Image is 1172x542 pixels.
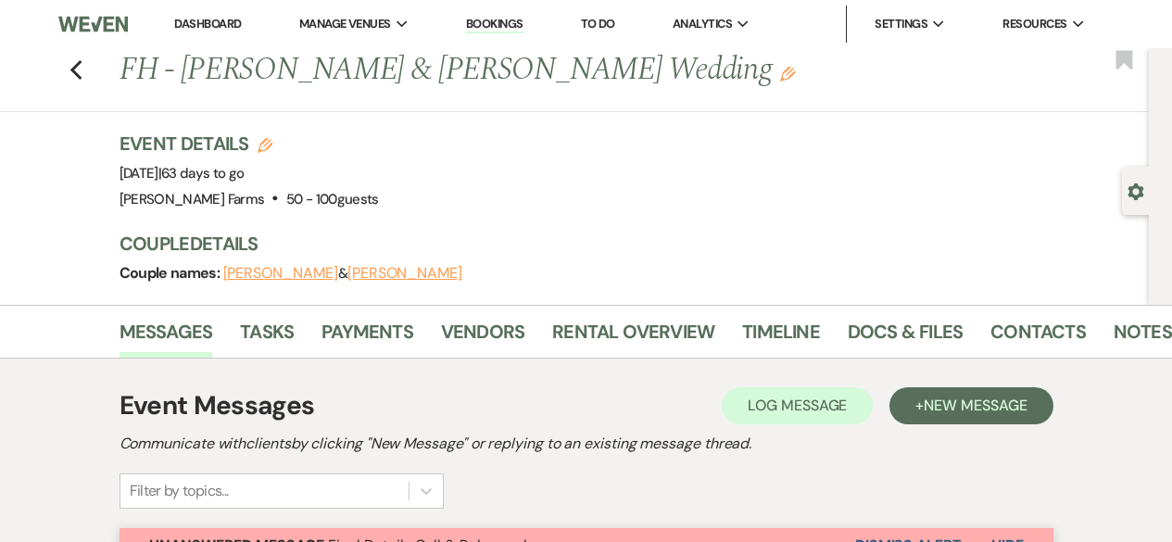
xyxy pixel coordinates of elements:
a: Bookings [466,16,523,33]
a: Contacts [990,317,1086,358]
span: Settings [875,15,927,33]
button: [PERSON_NAME] [223,266,338,281]
button: Log Message [722,387,873,424]
button: [PERSON_NAME] [347,266,462,281]
a: Payments [321,317,413,358]
a: Timeline [742,317,820,358]
h1: FH - [PERSON_NAME] & [PERSON_NAME] Wedding [120,48,936,93]
span: | [158,164,245,183]
a: Rental Overview [552,317,714,358]
button: +New Message [889,387,1052,424]
a: Notes [1114,317,1172,358]
button: Open lead details [1128,182,1144,199]
span: 50 - 100 guests [286,190,379,208]
button: Edit [780,65,795,82]
span: New Message [924,396,1027,415]
span: [PERSON_NAME] Farms [120,190,265,208]
img: Weven Logo [58,5,127,44]
div: Filter by topics... [130,480,229,502]
a: Tasks [240,317,294,358]
a: Vendors [441,317,524,358]
span: Resources [1002,15,1066,33]
a: Messages [120,317,213,358]
h3: Couple Details [120,231,1131,257]
span: Manage Venues [299,15,391,33]
h1: Event Messages [120,386,315,425]
span: & [223,264,462,283]
h3: Event Details [120,131,379,157]
a: Dashboard [174,16,241,32]
span: 63 days to go [161,164,245,183]
span: Analytics [673,15,732,33]
span: Log Message [748,396,847,415]
a: To Do [581,16,615,32]
h2: Communicate with clients by clicking "New Message" or replying to an existing message thread. [120,433,1053,455]
a: Docs & Files [848,317,963,358]
span: [DATE] [120,164,245,183]
span: Couple names: [120,263,223,283]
